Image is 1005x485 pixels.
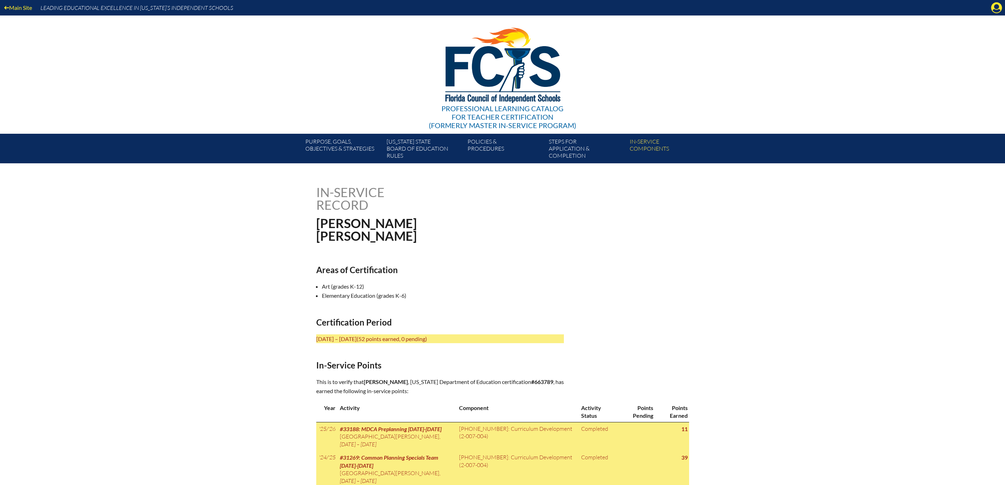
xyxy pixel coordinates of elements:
[340,426,441,432] span: #33188: MDCA Preplanning [DATE]-[DATE]
[337,422,456,451] td: ,
[452,113,553,121] span: for Teacher Certification
[340,470,439,477] span: [GEOGRAPHIC_DATA][PERSON_NAME]
[316,360,564,370] h2: In-Service Points
[322,282,570,291] li: Art (grades K-12)
[578,422,618,451] td: Completed
[316,186,458,211] h1: In-service record
[316,217,547,242] h1: [PERSON_NAME] [PERSON_NAME]
[681,426,688,432] strong: 11
[322,291,570,300] li: Elementary Education (grades K-6)
[546,137,627,163] a: Steps forapplication & completion
[655,401,689,422] th: Points Earned
[340,441,376,448] span: [DATE] – [DATE]
[426,14,579,131] a: Professional Learning Catalog for Teacher Certification(formerly Master In-service Program)
[627,137,708,163] a: In-servicecomponents
[316,377,564,396] p: This is to verify that , [US_STATE] Department of Education certification , has earned the follow...
[316,422,337,451] td: '25/'26
[340,477,376,484] span: [DATE] – [DATE]
[384,137,465,163] a: [US_STATE] StateBoard of Education rules
[429,104,576,130] div: Professional Learning Catalog (formerly Master In-service Program)
[316,401,337,422] th: Year
[578,401,618,422] th: Activity Status
[991,2,1002,13] svg: Manage account
[456,422,579,451] td: [PHONE_NUMBER]: Curriculum Development (2-007-004)
[340,433,439,440] span: [GEOGRAPHIC_DATA][PERSON_NAME]
[618,401,655,422] th: Points Pending
[364,378,408,385] span: [PERSON_NAME]
[340,454,438,468] span: #31269: Common Planning Specials Team [DATE]-[DATE]
[316,265,564,275] h2: Areas of Certification
[430,15,575,112] img: FCISlogo221.eps
[316,334,564,344] p: [DATE] – [DATE]
[531,378,553,385] b: #663789
[465,137,546,163] a: Policies &Procedures
[681,454,688,461] strong: 39
[337,401,456,422] th: Activity
[456,401,579,422] th: Component
[316,317,564,327] h2: Certification Period
[303,137,383,163] a: Purpose, goals,objectives & strategies
[1,3,35,12] a: Main Site
[357,335,427,342] span: (52 points earned, 0 pending)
